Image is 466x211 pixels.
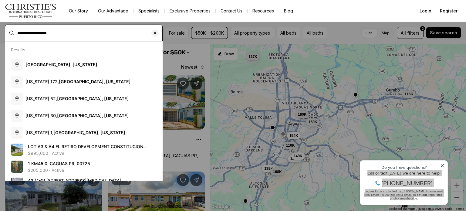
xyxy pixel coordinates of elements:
[8,107,159,124] button: [US_STATE] 30,[GEOGRAPHIC_DATA], [US_STATE]
[279,7,298,15] a: Blog
[8,158,159,175] a: View details: 1 KM45.0
[8,124,159,141] button: [US_STATE] 1,[GEOGRAPHIC_DATA], [US_STATE]
[133,7,164,15] a: Specialists
[64,7,93,15] a: Our Story
[8,141,159,158] a: View details: LOT A3 & A4 EL RETIRO DEVELOPMENT CONSTITUCION STREET
[436,5,461,17] button: Register
[248,7,279,15] a: Resources
[28,144,147,155] span: LOT A3 & A4 EL RETIRO DEVELOPMENT CONSTITUCION STREET, [GEOGRAPHIC_DATA], 00727
[8,56,159,73] button: [GEOGRAPHIC_DATA], [US_STATE]
[57,113,129,118] b: [GEOGRAPHIC_DATA], [US_STATE]
[420,9,431,13] span: Login
[28,151,64,156] p: $995,000 · Active
[5,4,57,18] img: logo
[25,96,129,101] span: [US_STATE] 52,
[28,168,64,173] p: $205,000 · Active
[151,25,162,41] button: Clear search input
[28,178,121,183] span: 43 (4-G) [STREET_ADDRESS][MEDICAL_DATA]
[6,14,88,18] div: Do you have questions?
[416,5,435,17] button: Login
[25,113,129,118] span: [US_STATE] 30,
[8,90,159,107] button: [US_STATE] 52,[GEOGRAPHIC_DATA], [US_STATE]
[53,130,125,135] b: [GEOGRAPHIC_DATA], [US_STATE]
[8,73,159,90] button: [US_STATE] 172,[GEOGRAPHIC_DATA], [US_STATE]
[59,79,131,84] b: [GEOGRAPHIC_DATA], [US_STATE]
[440,9,458,13] span: Register
[25,29,76,35] span: [PHONE_NUMBER]
[6,19,88,24] div: Call or text [DATE], we are here to help!
[25,62,97,67] b: [GEOGRAPHIC_DATA], [US_STATE]
[11,47,25,52] p: Results
[165,7,215,15] a: Exclusive Properties
[8,175,159,192] a: View details: 43 (4-G) 1 Street Rey Bal BONEVILLE TOWN HOUSE
[216,7,247,15] button: Contact Us
[25,79,131,84] span: [US_STATE] 172,
[8,37,86,49] span: I agree to be contacted by [PERSON_NAME] International Real Estate PR via text, call & email. To ...
[57,96,129,101] b: [GEOGRAPHIC_DATA], [US_STATE]
[93,7,133,15] a: Our Advantage
[28,161,90,166] span: 1 KM45.0, CAGUAS PR, 00725
[25,130,125,135] span: [US_STATE] 1,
